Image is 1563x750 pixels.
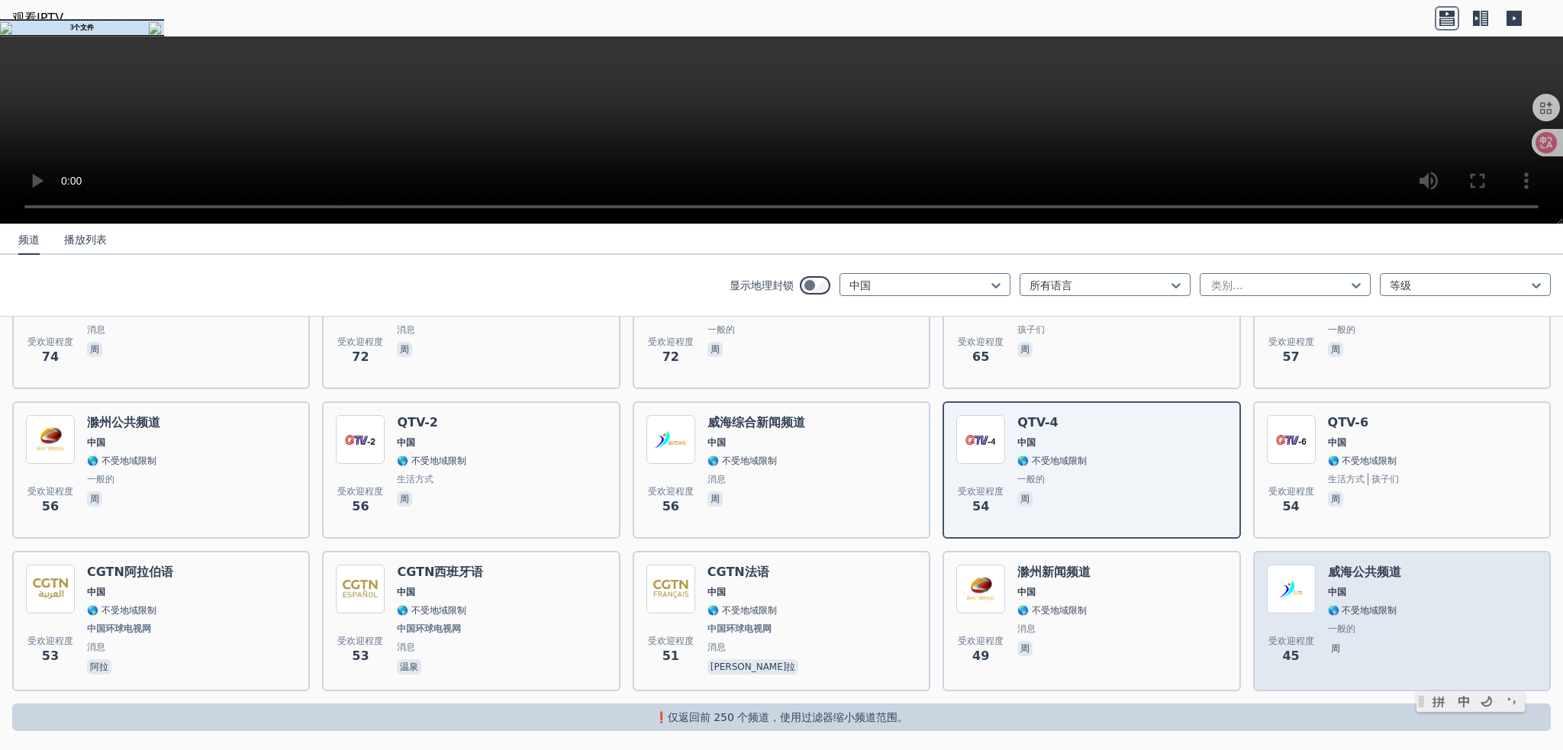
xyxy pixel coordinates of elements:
font: 🌎 不受地域限制 [707,455,777,466]
font: 中国 [87,587,105,597]
font: 周 [711,344,720,355]
font: CGTN西班牙语 [397,565,483,579]
font: 56 [662,499,679,513]
font: 49 [972,649,989,663]
font: 周 [90,344,99,355]
font: 57 [1282,349,1299,364]
font: 受欢迎程度 [27,336,73,347]
font: 中国 [1328,437,1346,448]
font: 🌎 不受地域限制 [87,306,156,317]
font: 滁州公共频道 [87,415,160,430]
font: [PERSON_NAME]拉 [711,661,796,672]
font: 周 [1331,344,1340,355]
font: 54 [972,499,989,513]
font: 65 [972,349,989,364]
font: 受欢迎程度 [648,336,694,347]
font: 🌎 不受地域限制 [1017,306,1087,317]
font: 受欢迎程度 [958,636,1004,646]
img: CGTN阿拉伯语 [26,565,75,613]
font: 一般的 [707,324,735,335]
font: 🌎 不受地域限制 [1017,455,1087,466]
img: QTV-2 [336,415,385,464]
font: 中国 [87,437,105,448]
img: CGTN法语 [646,565,695,613]
font: 一般的 [1328,623,1355,634]
font: 受欢迎程度 [648,486,694,497]
font: 🌎 不受地域限制 [1328,605,1397,616]
font: 一般的 [1017,474,1045,484]
font: 一般的 [1328,324,1355,335]
font: 72 [662,349,679,364]
font: 威海公共频道 [1328,565,1401,579]
font: 53 [352,649,369,663]
img: close16.png [149,22,164,34]
font: 受欢迎程度 [337,636,383,646]
font: 56 [42,499,59,513]
font: 周 [1020,494,1030,504]
img: 威海公共频道 [1267,565,1316,613]
font: 中国 [707,437,726,448]
font: 受欢迎程度 [27,486,73,497]
button: 播放列表 [64,226,107,255]
font: 74 [42,349,59,364]
font: 受欢迎程度 [648,636,694,646]
font: 🌎 不受地域限制 [1328,306,1397,317]
font: 🌎 不受地域限制 [397,455,466,466]
font: QTV-6 [1328,415,1369,430]
font: 周 [400,344,409,355]
font: 受欢迎程度 [958,336,1004,347]
img: QTV-4 [956,415,1005,464]
font: 中国 [397,587,415,597]
font: 🌎 不受地域限制 [397,605,466,616]
font: 受欢迎程度 [337,336,383,347]
font: 45 [1282,649,1299,663]
img: 威海综合新闻频道 [646,415,695,464]
font: 🌎 不受地域限制 [87,605,156,616]
font: 中国 [397,437,415,448]
font: 🌎 不受地域限制 [397,306,466,317]
font: 周 [1020,643,1030,654]
font: 孩子们 [1017,324,1045,335]
font: 周 [1020,344,1030,355]
img: CGTN西班牙语 [336,565,385,613]
font: 🌎 不受地域限制 [707,605,777,616]
font: 消息 [1017,623,1036,634]
font: CGTN阿拉伯语 [87,565,173,579]
font: 72 [352,349,369,364]
font: 54 [1282,499,1299,513]
font: 中国 [1017,587,1036,597]
font: 生活方式 [1328,474,1365,484]
font: 🌎 不受地域限制 [87,455,156,466]
font: 消息 [707,642,726,652]
font: 周 [1331,643,1340,654]
img: 滁州新闻频道 [956,565,1005,613]
font: 阿拉 [90,661,108,672]
font: 🌎 不受地域限制 [1328,455,1397,466]
font: 消息 [87,642,105,652]
font: ❗️仅返回前 250 个频道，使用过滤器缩小频道范围。 [655,711,909,723]
font: 观看IPTV [12,11,63,25]
font: 56 [352,499,369,513]
font: 中国环球电视网 [707,623,772,634]
img: 滁州公共频道 [26,415,75,464]
font: 受欢迎程度 [1268,486,1314,497]
font: 中国环球电视网 [87,623,151,634]
font: 威海综合新闻频道 [707,415,805,430]
img: QTV-6 [1267,415,1316,464]
font: CGTN法语 [707,565,769,579]
font: 生活方式 [397,474,433,484]
font: 中国 [1017,437,1036,448]
font: 受欢迎程度 [1268,336,1314,347]
font: 频道 [18,233,40,246]
font: 中国 [707,587,726,597]
font: 受欢迎程度 [1268,636,1314,646]
font: 周 [711,494,720,504]
font: QTV-2 [397,415,438,430]
font: 🌎 不受地域限制 [1017,605,1087,616]
font: 消息 [87,324,105,335]
font: QTV-4 [1017,415,1059,430]
font: 中国 [1328,587,1346,597]
font: 中国环球电视网 [397,623,461,634]
font: 播放列表 [64,233,107,246]
font: 受欢迎程度 [337,486,383,497]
